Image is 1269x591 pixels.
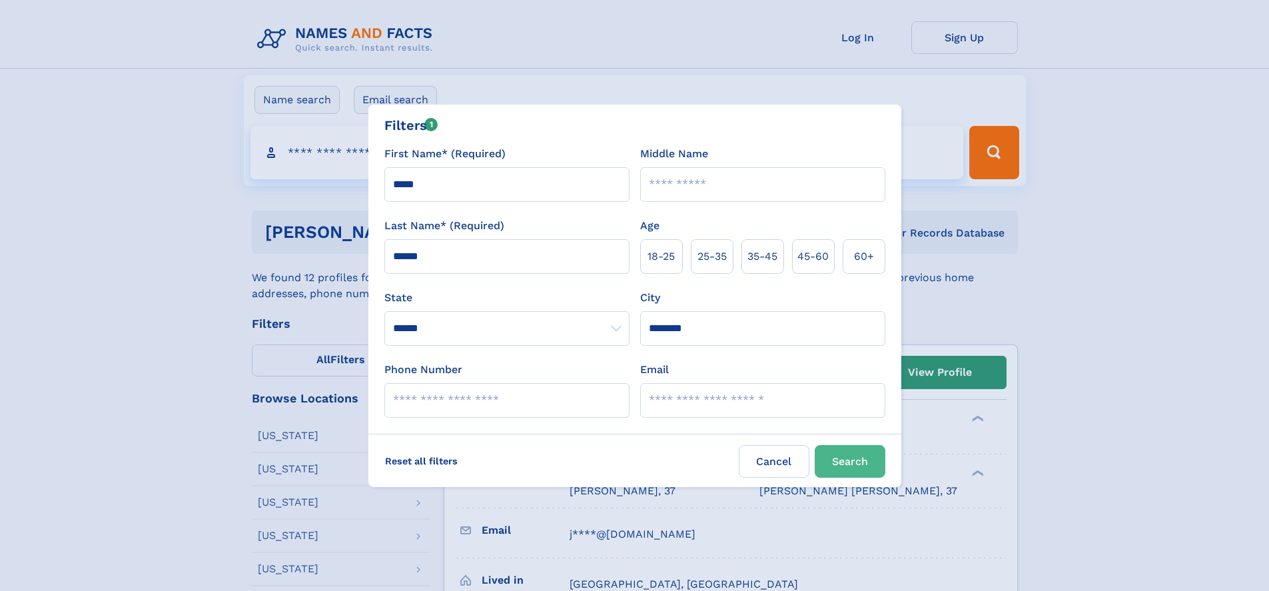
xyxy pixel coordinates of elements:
button: Search [815,445,885,478]
span: 18‑25 [647,249,675,265]
label: Age [640,218,659,234]
label: City [640,290,660,306]
label: First Name* (Required) [384,146,506,162]
div: Filters [384,115,438,135]
label: Middle Name [640,146,708,162]
label: Phone Number [384,362,462,378]
span: 45‑60 [797,249,829,265]
label: State [384,290,630,306]
span: 25‑35 [697,249,727,265]
label: Reset all filters [376,445,466,477]
span: 35‑45 [747,249,777,265]
label: Last Name* (Required) [384,218,504,234]
label: Cancel [739,445,809,478]
span: 60+ [854,249,874,265]
label: Email [640,362,669,378]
